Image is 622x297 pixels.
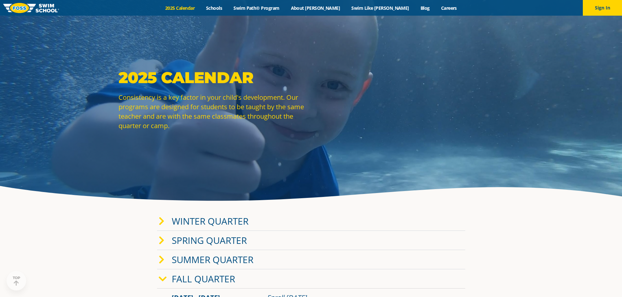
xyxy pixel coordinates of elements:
p: Consistency is a key factor in your child's development. Our programs are designed for students t... [119,93,308,130]
a: Spring Quarter [172,234,247,246]
a: Fall Quarter [172,273,235,285]
a: Winter Quarter [172,215,248,227]
strong: 2025 Calendar [119,68,253,87]
a: Blog [415,5,435,11]
a: Swim Like [PERSON_NAME] [346,5,415,11]
img: FOSS Swim School Logo [3,3,59,13]
div: TOP [13,276,20,286]
a: Summer Quarter [172,253,253,266]
a: Careers [435,5,462,11]
a: Swim Path® Program [228,5,285,11]
a: About [PERSON_NAME] [285,5,346,11]
a: 2025 Calendar [160,5,200,11]
a: Schools [200,5,228,11]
